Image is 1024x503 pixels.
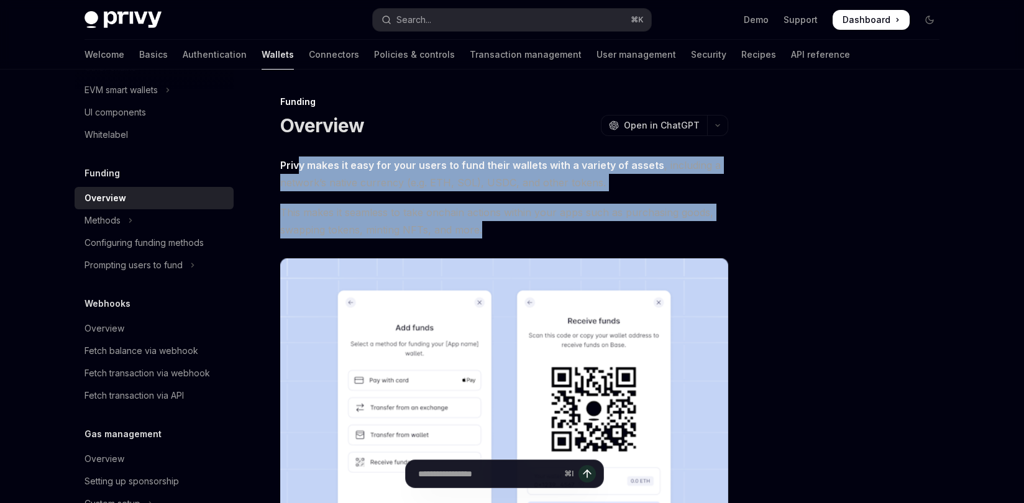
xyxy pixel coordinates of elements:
h1: Overview [280,114,364,137]
input: Ask a question... [418,460,559,487]
button: Open search [373,9,651,31]
a: Overview [75,187,234,209]
div: Overview [85,451,124,466]
div: Overview [85,191,126,206]
a: Dashboard [833,10,910,30]
a: Overview [75,317,234,340]
h5: Funding [85,166,120,181]
span: Open in ChatGPT [624,119,700,132]
a: Policies & controls [374,40,455,70]
div: UI components [85,105,146,120]
a: Fetch transaction via API [75,384,234,407]
button: Open in ChatGPT [601,115,707,136]
a: API reference [791,40,850,70]
div: Fetch transaction via webhook [85,366,210,381]
a: Connectors [309,40,359,70]
div: Funding [280,96,728,108]
a: User management [597,40,676,70]
span: This makes it seamless to take onchain actions within your apps such as purchasing goods, swappin... [280,204,728,238]
a: Welcome [85,40,124,70]
div: Fetch balance via webhook [85,343,198,358]
img: dark logo [85,11,162,29]
div: Prompting users to fund [85,258,183,273]
button: Toggle EVM smart wallets section [75,79,234,101]
button: Toggle dark mode [920,10,939,30]
div: Setting up sponsorship [85,474,179,489]
a: Demo [744,14,769,26]
a: Wallets [262,40,294,70]
a: Authentication [183,40,247,70]
a: Recipes [741,40,776,70]
span: Dashboard [843,14,890,26]
a: Transaction management [470,40,582,70]
div: Methods [85,213,121,228]
div: Search... [396,12,431,27]
div: EVM smart wallets [85,83,158,97]
h5: Webhooks [85,296,130,311]
a: UI components [75,101,234,124]
a: Fetch balance via webhook [75,340,234,362]
h5: Gas management [85,427,162,442]
div: Fetch transaction via API [85,388,184,403]
span: , including a network’s native currency (e.g. ETH, SOL), USDC, and other tokens. [280,156,728,191]
span: ⌘ K [631,15,644,25]
a: Support [784,14,818,26]
a: Basics [139,40,168,70]
button: Toggle Methods section [75,209,234,232]
a: Overview [75,448,234,470]
div: Overview [85,321,124,336]
a: Security [691,40,726,70]
button: Send message [578,465,596,483]
a: Whitelabel [75,124,234,146]
div: Configuring funding methods [85,235,204,250]
button: Toggle Prompting users to fund section [75,254,234,276]
a: Setting up sponsorship [75,470,234,492]
div: Whitelabel [85,127,128,142]
a: Fetch transaction via webhook [75,362,234,384]
a: Configuring funding methods [75,232,234,254]
strong: Privy makes it easy for your users to fund their wallets with a variety of assets [280,159,664,171]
